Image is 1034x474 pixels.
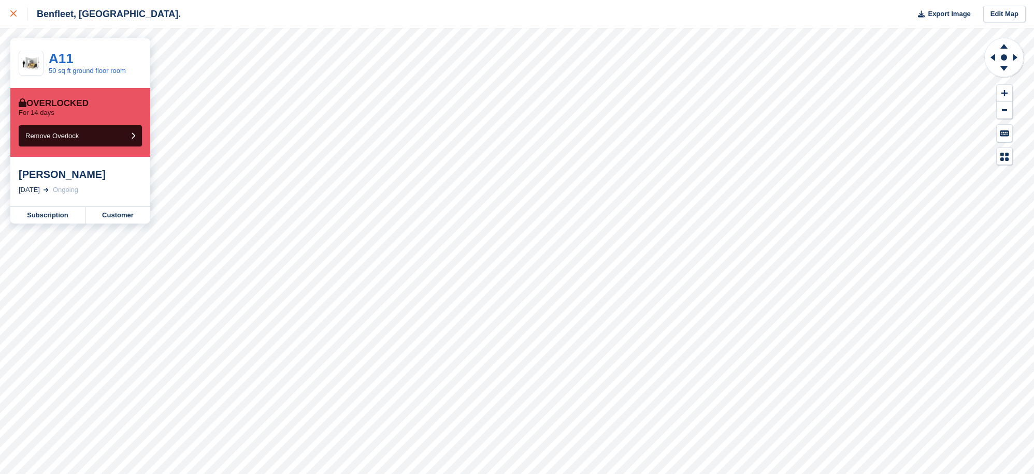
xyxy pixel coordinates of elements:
a: 50 sq ft ground floor room [49,67,126,75]
div: [PERSON_NAME] [19,168,142,181]
button: Map Legend [997,148,1012,165]
a: Customer [85,207,150,224]
a: Edit Map [983,6,1026,23]
img: arrow-right-light-icn-cde0832a797a2874e46488d9cf13f60e5c3a73dbe684e267c42b8395dfbc2abf.svg [44,188,49,192]
img: 50.jpg [19,54,43,72]
p: For 14 days [19,109,54,117]
button: Zoom Out [997,102,1012,119]
button: Keyboard Shortcuts [997,125,1012,142]
div: [DATE] [19,185,40,195]
button: Remove Overlock [19,125,142,146]
div: Ongoing [53,185,78,195]
span: Export Image [928,9,970,19]
button: Export Image [912,6,971,23]
a: A11 [49,51,74,66]
div: Benfleet, [GEOGRAPHIC_DATA]. [27,8,181,20]
button: Zoom In [997,85,1012,102]
a: Subscription [10,207,85,224]
span: Remove Overlock [25,132,79,140]
div: Overlocked [19,98,89,109]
